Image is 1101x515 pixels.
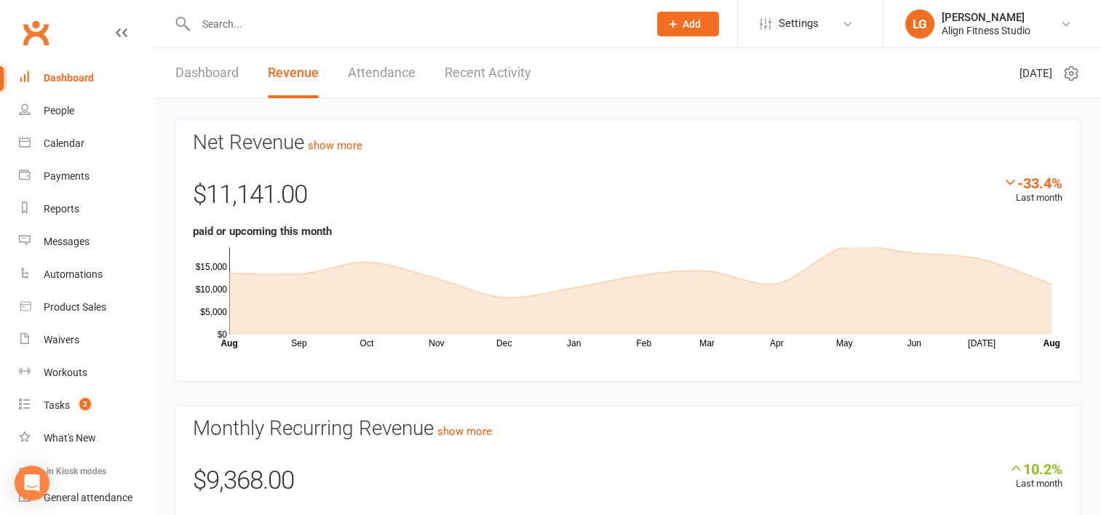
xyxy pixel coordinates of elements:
span: Add [683,18,701,30]
div: Waivers [44,334,79,346]
a: Automations [19,258,154,291]
a: Dashboard [19,62,154,95]
a: Clubworx [17,15,54,51]
div: LG [905,9,934,39]
div: Reports [44,203,79,215]
div: Payments [44,170,90,182]
div: 10.2% [1009,460,1062,476]
input: Search... [191,14,638,34]
a: Product Sales [19,291,154,324]
span: Settings [779,7,819,40]
div: People [44,105,74,116]
a: People [19,95,154,127]
div: Product Sales [44,301,106,313]
a: Messages [19,225,154,258]
div: Workouts [44,367,87,378]
a: Workouts [19,356,154,389]
span: 2 [79,398,91,410]
a: What's New [19,422,154,455]
div: $9,368.00 [193,460,1062,508]
a: Waivers [19,324,154,356]
h3: Net Revenue [193,132,1062,154]
div: Last month [1009,460,1062,492]
a: Calendar [19,127,154,160]
div: Dashboard [44,72,94,84]
div: -33.4% [1003,175,1062,191]
a: Tasks 2 [19,389,154,422]
div: Tasks [44,399,70,411]
a: Attendance [348,48,416,98]
div: Last month [1003,175,1062,206]
a: Reports [19,193,154,225]
span: [DATE] [1019,65,1052,82]
div: What's New [44,432,96,444]
a: show more [308,139,362,152]
a: Dashboard [175,48,239,98]
a: Recent Activity [445,48,531,98]
div: [PERSON_NAME] [942,11,1030,24]
a: show more [437,425,492,438]
div: Automations [44,268,103,280]
button: Add [657,12,719,36]
a: Revenue [268,48,319,98]
div: Align Fitness Studio [942,24,1030,37]
strong: paid or upcoming this month [193,225,332,238]
div: Calendar [44,137,84,149]
a: Payments [19,160,154,193]
div: Messages [44,236,90,247]
div: $11,141.00 [193,175,1062,223]
a: General attendance kiosk mode [19,482,154,514]
div: General attendance [44,492,132,503]
h3: Monthly Recurring Revenue [193,418,1062,440]
div: Open Intercom Messenger [15,466,49,500]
